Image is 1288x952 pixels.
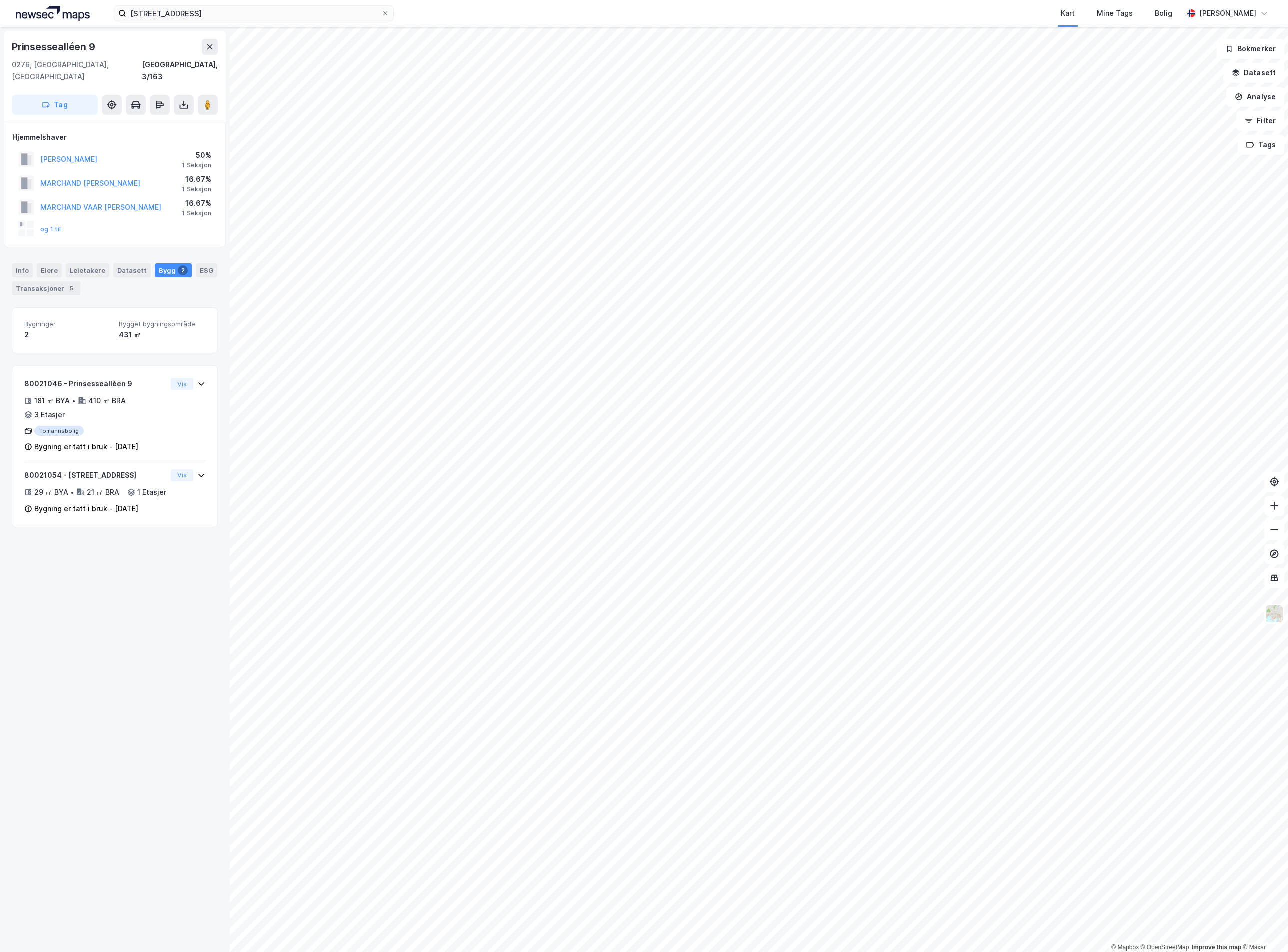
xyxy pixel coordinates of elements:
[113,263,151,277] div: Datasett
[24,320,111,328] span: Bygninger
[12,263,33,277] div: Info
[126,6,381,21] input: Søk på adresse, matrikkel, gårdeiere, leietakere eller personer
[34,441,138,453] div: Bygning er tatt i bruk - [DATE]
[171,378,193,390] button: Vis
[1226,87,1284,107] button: Analyse
[34,503,138,515] div: Bygning er tatt i bruk - [DATE]
[24,378,167,390] div: 80021046 - Prinsessealléen 9
[34,395,70,407] div: 181 ㎡ BYA
[182,185,211,193] div: 1 Seksjon
[196,263,217,277] div: ESG
[1155,7,1172,19] div: Bolig
[1141,944,1189,951] a: OpenStreetMap
[182,209,211,217] div: 1 Seksjon
[12,95,98,115] button: Tag
[171,469,193,481] button: Vis
[155,263,192,277] div: Bygg
[1217,39,1284,59] button: Bokmerker
[16,6,90,21] img: logo.a4113a55bc3d86da70a041830d287a7e.svg
[24,329,111,341] div: 2
[70,488,74,496] div: •
[12,131,217,143] div: Hjemmelshaver
[1236,111,1284,131] button: Filter
[12,39,97,55] div: Prinsessealléen 9
[182,149,211,161] div: 50%
[119,320,205,328] span: Bygget bygningsområde
[182,161,211,169] div: 1 Seksjon
[1192,944,1241,951] a: Improve this map
[37,263,62,277] div: Eiere
[119,329,205,341] div: 431 ㎡
[1265,604,1284,623] img: Z
[34,486,68,498] div: 29 ㎡ BYA
[66,263,109,277] div: Leietakere
[182,173,211,185] div: 16.67%
[142,59,218,83] div: [GEOGRAPHIC_DATA], 3/163
[1238,135,1284,155] button: Tags
[34,409,65,421] div: 3 Etasjer
[87,486,119,498] div: 21 ㎡ BRA
[1238,904,1288,952] iframe: Chat Widget
[1199,7,1256,19] div: [PERSON_NAME]
[1223,63,1284,83] button: Datasett
[88,395,126,407] div: 410 ㎡ BRA
[1238,904,1288,952] div: Kontrollprogram for chat
[137,486,166,498] div: 1 Etasjer
[1061,7,1075,19] div: Kart
[24,469,167,481] div: 80021054 - [STREET_ADDRESS]
[1111,944,1139,951] a: Mapbox
[72,397,76,405] div: •
[182,197,211,209] div: 16.67%
[12,281,80,295] div: Transaksjoner
[178,265,188,275] div: 2
[12,59,142,83] div: 0276, [GEOGRAPHIC_DATA], [GEOGRAPHIC_DATA]
[66,283,76,293] div: 5
[1097,7,1133,19] div: Mine Tags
